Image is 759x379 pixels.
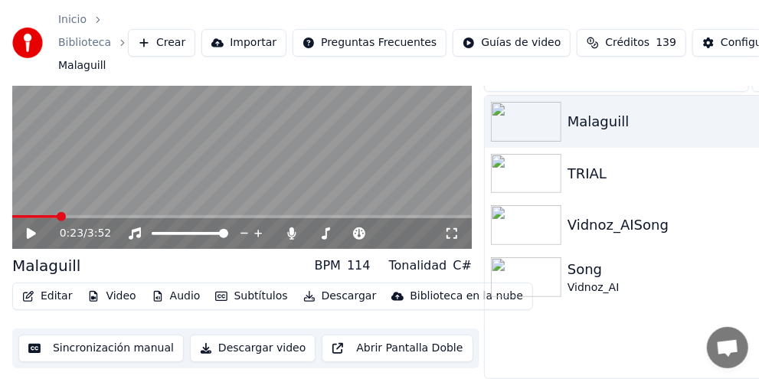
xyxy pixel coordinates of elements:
[146,286,207,307] button: Audio
[58,58,106,74] span: Malaguill
[190,335,316,362] button: Descargar video
[16,286,78,307] button: Editar
[60,226,97,241] div: /
[128,29,195,57] button: Crear
[707,327,748,368] a: Chat abierto
[322,335,473,362] button: Abrir Pantalla Doble
[58,12,128,74] nav: breadcrumb
[12,255,80,276] div: Malaguill
[201,29,286,57] button: Importar
[58,35,111,51] a: Biblioteca
[293,29,447,57] button: Preguntas Frecuentes
[605,35,649,51] span: Créditos
[297,286,383,307] button: Descargar
[18,335,184,362] button: Sincronización manual
[453,29,571,57] button: Guías de video
[656,35,676,51] span: 139
[410,289,523,304] div: Biblioteca en la nube
[453,256,472,275] div: C#
[58,12,87,28] a: Inicio
[347,256,371,275] div: 114
[81,286,142,307] button: Video
[12,28,43,58] img: youka
[209,286,293,307] button: Subtítulos
[315,256,341,275] div: BPM
[60,226,83,241] span: 0:23
[389,256,447,275] div: Tonalidad
[577,29,686,57] button: Créditos139
[87,226,111,241] span: 3:52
